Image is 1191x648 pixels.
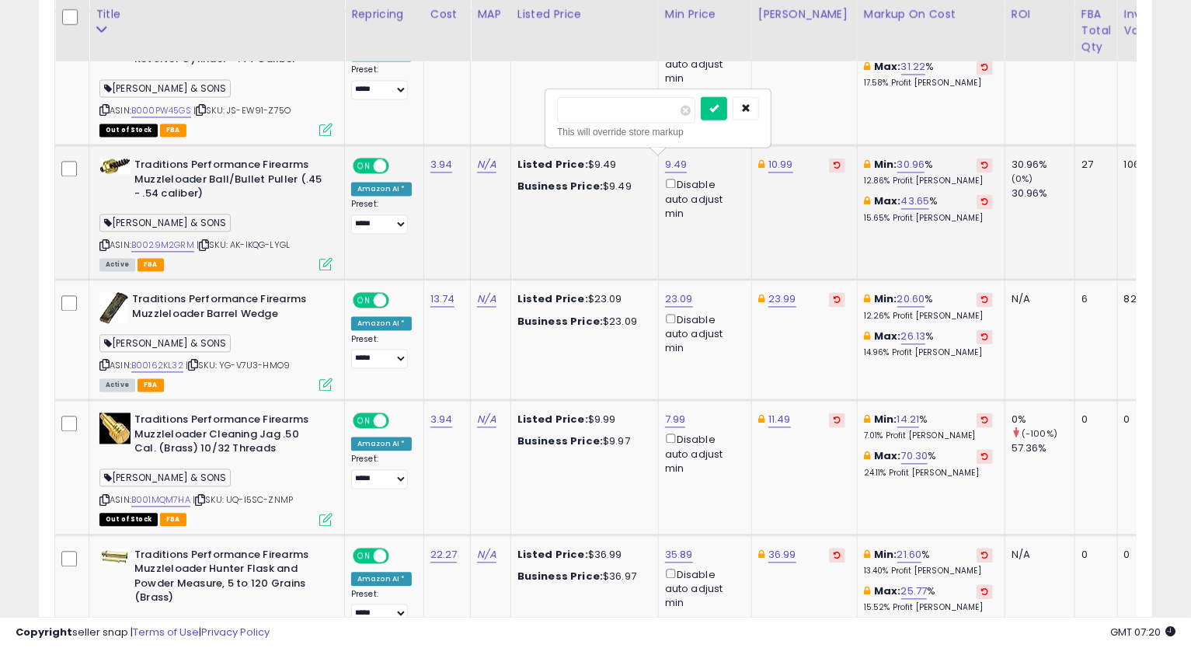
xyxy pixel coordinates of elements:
a: B0029M2GRM [131,239,194,253]
div: Inv. value [1124,6,1167,39]
a: 7.99 [665,413,686,428]
div: Preset: [351,65,412,100]
b: Min: [874,292,897,307]
span: FBA [160,514,186,527]
div: $23.09 [517,293,646,307]
a: 30.96 [897,158,925,173]
b: Business Price: [517,179,603,194]
img: 41igtUENvaL._SL40_.jpg [99,549,131,565]
div: 0% [1012,413,1074,427]
a: 70.30 [901,449,928,465]
div: $36.99 [517,549,646,563]
div: Disable auto adjust min [665,176,740,221]
span: ON [354,415,374,428]
span: | SKU: JS-EW91-Z75O [193,105,291,117]
span: All listings currently available for purchase on Amazon [99,259,135,272]
a: 14.21 [897,413,920,428]
div: 6 [1081,293,1106,307]
div: Repricing [351,6,417,23]
span: 2025-10-6 07:20 GMT [1110,625,1175,639]
p: 13.40% Profit [PERSON_NAME] [864,566,993,577]
span: All listings currently available for purchase on Amazon [99,379,135,392]
a: N/A [477,292,496,308]
a: B00162KL32 [131,360,183,373]
div: N/A [1012,293,1063,307]
p: 12.26% Profit [PERSON_NAME] [864,312,993,322]
a: N/A [477,413,496,428]
p: 24.11% Profit [PERSON_NAME] [864,469,993,479]
div: FBA Total Qty [1081,6,1111,55]
div: ASIN: [99,293,333,390]
img: 413Vfdh83fL._SL40_.jpg [99,413,131,444]
b: Listed Price: [517,292,588,307]
div: $9.49 [517,180,646,194]
span: [PERSON_NAME] & SONS [99,469,231,487]
p: 17.58% Profit [PERSON_NAME] [864,78,993,89]
div: Amazon AI * [351,183,412,197]
div: % [864,61,993,89]
span: ON [354,294,374,308]
div: ASIN: [99,24,333,135]
div: ASIN: [99,413,333,524]
div: 57.36% [1012,442,1074,456]
div: $36.97 [517,570,646,584]
b: Traditions Performance Firearms Muzzleloader Ball/Bullet Puller (.45 - .54 caliber) [134,159,323,206]
div: $23.09 [517,315,646,329]
span: [PERSON_NAME] & SONS [99,214,231,232]
div: Preset: [351,335,412,370]
b: Max: [874,194,901,209]
span: OFF [387,415,412,428]
div: 0 [1081,413,1106,427]
div: This will override store markup [557,124,759,140]
div: 82.44 [1124,293,1161,307]
div: % [864,585,993,614]
div: Amazon AI * [351,317,412,331]
div: Markup on Cost [864,6,998,23]
span: | SKU: AK-IKQG-LYGL [197,239,290,252]
span: FBA [138,379,164,392]
a: 3.94 [430,158,453,173]
div: 30.96% [1012,159,1074,172]
span: All listings that are currently out of stock and unavailable for purchase on Amazon [99,124,158,138]
div: Cost [430,6,465,23]
div: Amazon AI * [351,573,412,587]
div: 0 [1124,549,1161,563]
a: 23.09 [665,292,693,308]
a: 9.49 [665,158,688,173]
b: Max: [874,449,901,464]
div: % [864,159,993,187]
b: Min: [874,158,897,172]
a: 13.74 [430,292,455,308]
span: OFF [387,549,412,563]
div: Preset: [351,200,412,235]
strong: Copyright [16,625,72,639]
div: Min Price [665,6,745,23]
div: N/A [1012,549,1063,563]
b: Business Price: [517,315,603,329]
a: Privacy Policy [201,625,270,639]
a: N/A [477,158,496,173]
a: 22.27 [430,548,458,563]
b: Listed Price: [517,548,588,563]
span: OFF [387,294,412,308]
a: 36.99 [768,548,796,563]
div: $9.99 [517,413,646,427]
a: 26.13 [901,329,926,345]
a: 43.65 [901,194,930,210]
div: 106.38 [1124,159,1161,172]
a: Terms of Use [133,625,199,639]
b: Traditions Performance Firearms Muzzleloader Cleaning Jag .50 Cal. (Brass) 10/32 Threads [134,413,323,461]
div: Amazon AI * [351,437,412,451]
div: Disable auto adjust min [665,42,740,87]
div: $9.49 [517,159,646,172]
div: Preset: [351,590,412,625]
a: 23.99 [768,292,796,308]
div: % [864,549,993,577]
div: 27 [1081,159,1106,172]
a: 11.49 [768,413,791,428]
div: ASIN: [99,159,333,270]
div: Listed Price [517,6,652,23]
div: Disable auto adjust min [665,431,740,476]
a: B000PW45GS [131,105,191,118]
div: % [864,413,993,442]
